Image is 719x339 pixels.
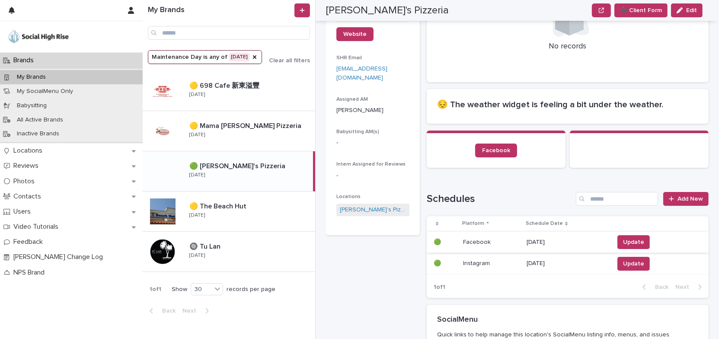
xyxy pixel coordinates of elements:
[475,144,517,157] a: Facebook
[143,307,179,315] button: Back
[157,308,176,314] span: Back
[437,42,698,51] p: No records
[623,259,644,268] span: Update
[336,27,374,41] a: Website
[686,7,697,13] span: Edit
[189,92,205,98] p: [DATE]
[623,238,644,246] span: Update
[340,205,406,214] a: [PERSON_NAME]'s Pizzeria
[672,283,709,291] button: Next
[614,3,668,17] button: ➕ Client Form
[526,219,563,228] p: Schedule Date
[10,192,48,201] p: Contacts
[434,258,443,267] p: 🟢
[663,192,709,206] a: Add New
[189,132,205,138] p: [DATE]
[182,308,201,314] span: Next
[326,4,449,17] h2: [PERSON_NAME]'s Pizzeria
[336,66,387,81] a: [EMAIL_ADDRESS][DOMAIN_NAME]
[10,208,38,216] p: Users
[10,102,54,109] p: Babysitting
[10,162,45,170] p: Reviews
[677,196,703,202] span: Add New
[189,241,222,251] p: 🔘 Tu Lan
[269,58,310,64] span: Clear all filters
[462,219,484,228] p: Platform
[336,55,362,61] span: SHR Email
[434,237,443,246] p: 🟢
[189,172,205,178] p: [DATE]
[10,253,110,261] p: [PERSON_NAME] Change Log
[336,106,409,115] p: [PERSON_NAME]
[10,74,53,81] p: My Brands
[172,286,187,293] p: Show
[336,129,379,134] span: Babysitting AM(s)
[189,253,205,259] p: [DATE]
[527,239,607,246] p: [DATE]
[189,212,205,218] p: [DATE]
[189,120,303,130] p: 🟡 Mama [PERSON_NAME] Pizzeria
[148,26,310,40] input: Search
[427,277,452,298] p: 1 of 1
[343,31,367,37] span: Website
[671,3,703,17] button: Edit
[189,201,248,211] p: 🟡 The Beach Hut
[336,162,406,167] span: Intern Assigned for Reviews
[527,260,607,267] p: [DATE]
[10,56,41,64] p: Brands
[620,6,662,15] span: ➕ Client Form
[143,232,315,272] a: 🔘 Tu Lan🔘 Tu Lan [DATE]
[148,6,293,15] h1: My Brands
[336,138,409,147] p: -
[437,331,695,339] p: Quick links to help manage this location's SocialMenu listing info, menus, and issues.
[10,269,51,277] p: NPS Brand
[336,97,368,102] span: Assigned AM
[7,28,70,45] img: o5DnuTxEQV6sW9jFYBBf
[143,71,315,111] a: 🟡 698 Cafe 新東溢豐🟡 698 Cafe 新東溢豐 [DATE]
[189,80,261,90] p: 🟡 698 Cafe 新東溢豐
[463,237,492,246] p: Facebook
[636,283,672,291] button: Back
[427,253,709,275] tr: 🟢🟢 InstagramInstagram [DATE]Update
[437,315,478,325] h2: SocialMenu
[10,223,65,231] p: Video Tutorials
[10,130,66,138] p: Inactive Brands
[617,257,650,271] button: Update
[336,194,361,199] span: Locations
[10,147,49,155] p: Locations
[191,285,212,294] div: 30
[143,192,315,232] a: 🟡 The Beach Hut🟡 The Beach Hut [DATE]
[650,284,668,290] span: Back
[336,171,409,180] p: -
[143,111,315,151] a: 🟡 Mama [PERSON_NAME] Pizzeria🟡 Mama [PERSON_NAME] Pizzeria [DATE]
[10,88,80,95] p: My SocialMenu Only
[189,160,287,170] p: 🟢 [PERSON_NAME]'s Pizzeria
[143,279,168,300] p: 1 of 1
[10,177,42,185] p: Photos
[482,147,510,154] span: Facebook
[143,151,315,192] a: 🟢 [PERSON_NAME]'s Pizzeria🟢 [PERSON_NAME]'s Pizzeria [DATE]
[576,192,658,206] input: Search
[675,284,694,290] span: Next
[437,99,698,110] h2: 😔 The weather widget is feeling a bit under the weather.
[617,235,650,249] button: Update
[179,307,216,315] button: Next
[10,238,50,246] p: Feedback
[262,58,310,64] button: Clear all filters
[427,193,572,205] h1: Schedules
[463,258,492,267] p: Instagram
[148,50,262,64] button: Maintenance Day
[227,286,275,293] p: records per page
[427,231,709,253] tr: 🟢🟢 FacebookFacebook [DATE]Update
[10,116,70,124] p: All Active Brands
